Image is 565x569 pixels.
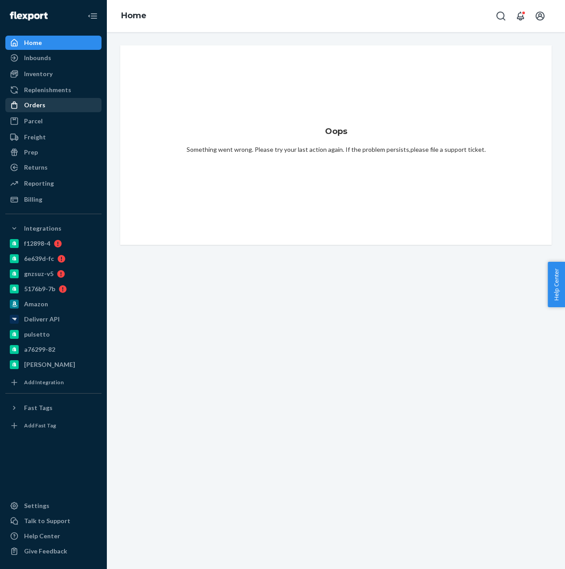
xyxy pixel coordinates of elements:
div: Integrations [24,224,61,233]
div: 6e639d-fc [24,254,54,263]
button: Integrations [5,221,102,236]
div: Replenishments [24,85,71,94]
a: 5176b9-7b [5,282,102,296]
a: Returns [5,160,102,175]
a: Deliverr API [5,312,102,326]
button: Help Center [548,262,565,307]
a: Parcel [5,114,102,128]
a: Talk to Support [5,514,102,528]
div: Inventory [24,69,53,78]
div: 5176b9-7b [24,284,55,293]
div: Help Center [24,532,60,541]
div: Give Feedback [24,547,67,556]
a: f12898-4 [5,236,102,251]
div: Orders [24,101,45,110]
a: a76299-82 [5,342,102,357]
button: Give Feedback [5,544,102,558]
a: Freight [5,130,102,144]
a: Reporting [5,176,102,191]
a: Billing [5,192,102,207]
a: Orders [5,98,102,112]
div: Settings [24,501,49,510]
div: Talk to Support [24,516,70,525]
div: a76299-82 [24,345,55,354]
a: gnzsuz-v5 [5,267,102,281]
div: pulsetto [24,330,50,339]
img: Flexport logo [10,12,48,20]
button: Open Search Box [492,7,510,25]
a: pulsetto [5,327,102,341]
div: Prep [24,148,38,157]
a: Inbounds [5,51,102,65]
a: Inventory [5,67,102,81]
div: Billing [24,195,42,204]
button: Open notifications [512,7,529,25]
a: Prep [5,145,102,159]
div: Inbounds [24,53,51,62]
button: Open account menu [531,7,549,25]
a: 6e639d-fc [5,252,102,266]
div: Freight [24,133,46,142]
div: [PERSON_NAME] [24,360,75,369]
button: please file a support ticket [411,145,484,154]
div: Deliverr API [24,315,60,324]
div: Reporting [24,179,54,188]
a: Help Center [5,529,102,543]
a: [PERSON_NAME] [5,358,102,372]
a: Amazon [5,297,102,311]
div: f12898-4 [24,239,50,248]
button: Fast Tags [5,401,102,415]
button: Close Navigation [84,7,102,25]
div: Amazon [24,300,48,309]
a: Settings [5,499,102,513]
a: Add Integration [5,375,102,390]
a: Add Fast Tag [5,419,102,433]
ol: breadcrumbs [114,3,154,29]
div: Returns [24,163,48,172]
div: Parcel [24,117,43,126]
a: Home [121,11,146,20]
div: Home [24,38,42,47]
a: Replenishments [5,83,102,97]
div: gnzsuz-v5 [24,269,53,278]
a: Home [5,36,102,50]
div: Something went wrong. Please try your last action again. If the problem persists, . [187,145,486,154]
h5: Oops [325,127,347,136]
div: Add Integration [24,378,64,386]
div: Fast Tags [24,403,53,412]
div: Add Fast Tag [24,422,56,429]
